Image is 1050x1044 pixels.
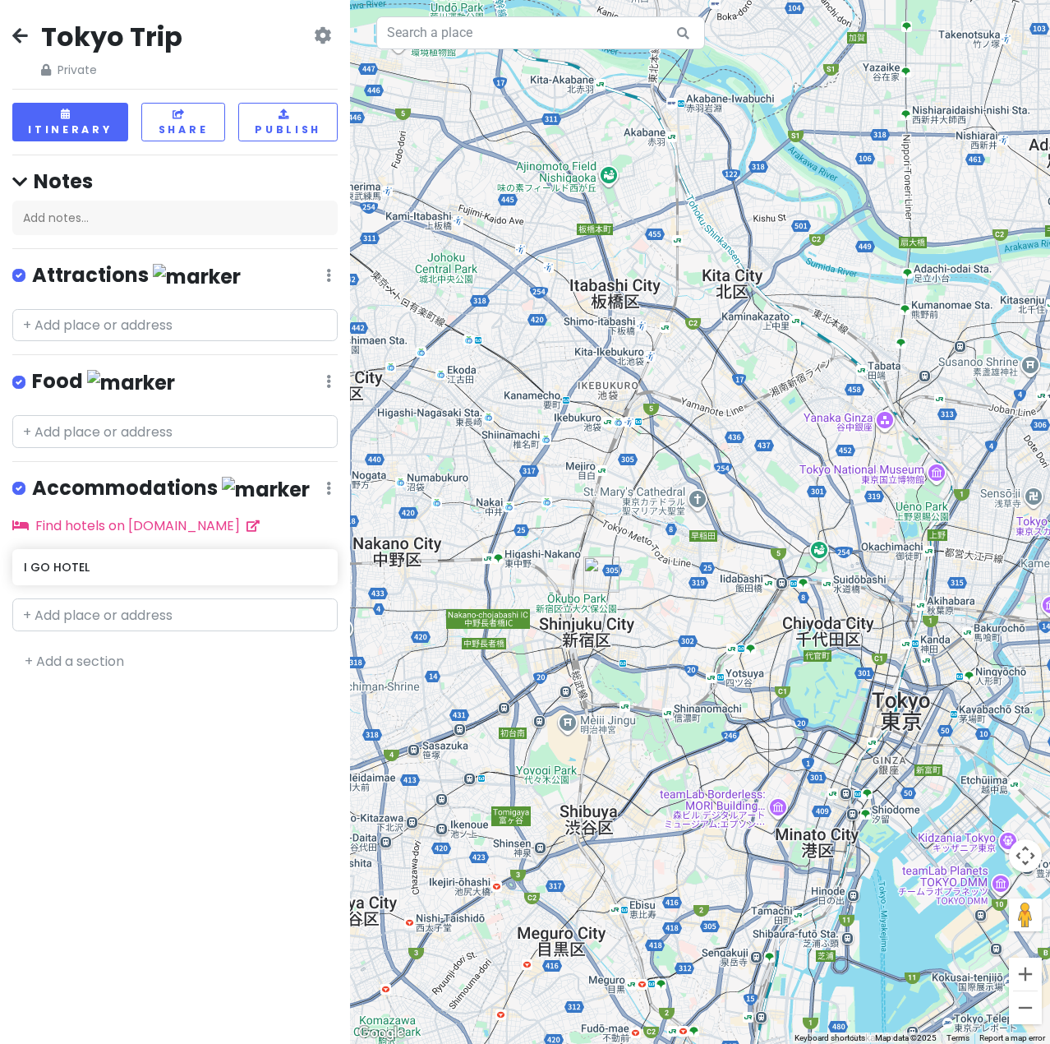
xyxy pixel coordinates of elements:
h4: Accommodations [32,475,310,502]
h4: Food [32,368,175,395]
img: marker [153,264,241,289]
a: + Add a section [25,652,124,671]
button: Share [141,103,226,141]
button: Zoom in [1009,958,1042,991]
input: + Add place or address [12,415,338,448]
a: Find hotels on [DOMAIN_NAME] [12,516,260,535]
a: Terms (opens in new tab) [946,1033,969,1042]
img: marker [87,370,175,395]
h2: Tokyo Trip [41,20,182,54]
h6: I GO HOTEL [24,560,325,575]
button: Itinerary [12,103,128,141]
span: Private [41,61,182,79]
h4: Attractions [32,262,241,289]
button: Drag Pegman onto the map to open Street View [1009,898,1042,931]
button: Keyboard shortcuts [794,1032,865,1044]
input: + Add place or address [12,598,338,631]
img: marker [222,477,310,502]
div: Add notes... [12,201,338,235]
button: Zoom out [1009,991,1042,1024]
a: Open this area in Google Maps (opens a new window) [354,1023,408,1044]
img: Google [354,1023,408,1044]
input: + Add place or address [12,309,338,342]
input: Search a place [376,16,705,49]
div: I GO HOTEL [583,557,619,593]
button: Map camera controls [1009,839,1042,872]
h4: Notes [12,169,338,194]
span: Map data ©2025 [875,1033,937,1042]
button: Publish [238,103,338,141]
a: Report a map error [979,1033,1045,1042]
